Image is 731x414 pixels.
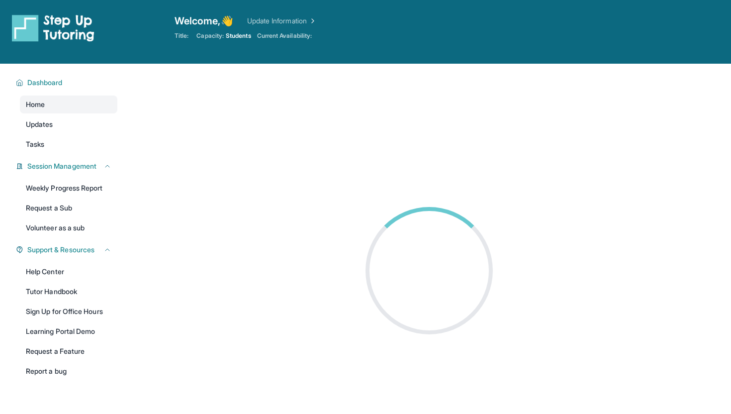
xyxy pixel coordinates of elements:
[175,32,188,40] span: Title:
[257,32,312,40] span: Current Availability:
[20,219,117,237] a: Volunteer as a sub
[27,245,94,255] span: Support & Resources
[20,283,117,301] a: Tutor Handbook
[20,199,117,217] a: Request a Sub
[20,342,117,360] a: Request a Feature
[196,32,224,40] span: Capacity:
[27,161,96,171] span: Session Management
[23,161,111,171] button: Session Management
[175,14,233,28] span: Welcome, 👋
[20,362,117,380] a: Report a bug
[27,78,63,88] span: Dashboard
[26,100,45,109] span: Home
[26,119,53,129] span: Updates
[226,32,251,40] span: Students
[20,179,117,197] a: Weekly Progress Report
[12,14,94,42] img: logo
[20,96,117,113] a: Home
[307,16,317,26] img: Chevron Right
[20,303,117,320] a: Sign Up for Office Hours
[23,245,111,255] button: Support & Resources
[20,115,117,133] a: Updates
[23,78,111,88] button: Dashboard
[26,139,44,149] span: Tasks
[20,322,117,340] a: Learning Portal Demo
[247,16,317,26] a: Update Information
[20,135,117,153] a: Tasks
[20,263,117,281] a: Help Center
